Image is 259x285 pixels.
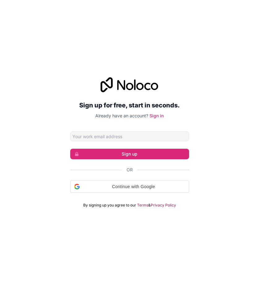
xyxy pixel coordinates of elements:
a: Privacy Policy [151,203,176,208]
button: Sign up [70,149,189,159]
input: Email address [70,131,189,141]
h2: Sign up for free, start in seconds. [70,100,189,111]
span: By signing up you agree to our [83,203,136,208]
a: Terms [137,203,148,208]
div: Continue with Google [70,180,189,193]
span: Continue with Google [82,183,185,190]
span: & [148,203,151,208]
span: Or [127,167,133,173]
a: Sign in [149,113,164,118]
span: Already have an account? [95,113,148,118]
